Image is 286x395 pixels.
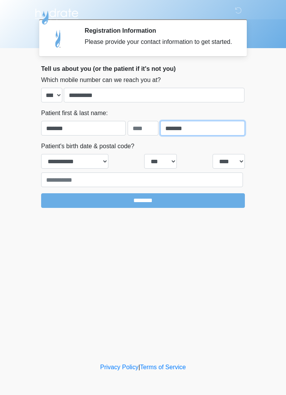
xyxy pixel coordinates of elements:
label: Patient first & last name: [41,109,108,118]
label: Patient's birth date & postal code? [41,142,134,151]
h2: Tell us about you (or the patient if it's not you) [41,65,245,72]
div: Please provide your contact information to get started. [85,37,233,47]
label: Which mobile number can we reach you at? [41,75,161,85]
a: | [138,364,140,370]
img: Hydrate IV Bar - Chandler Logo [33,6,80,25]
img: Agent Avatar [47,27,70,50]
a: Privacy Policy [100,364,139,370]
a: Terms of Service [140,364,186,370]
